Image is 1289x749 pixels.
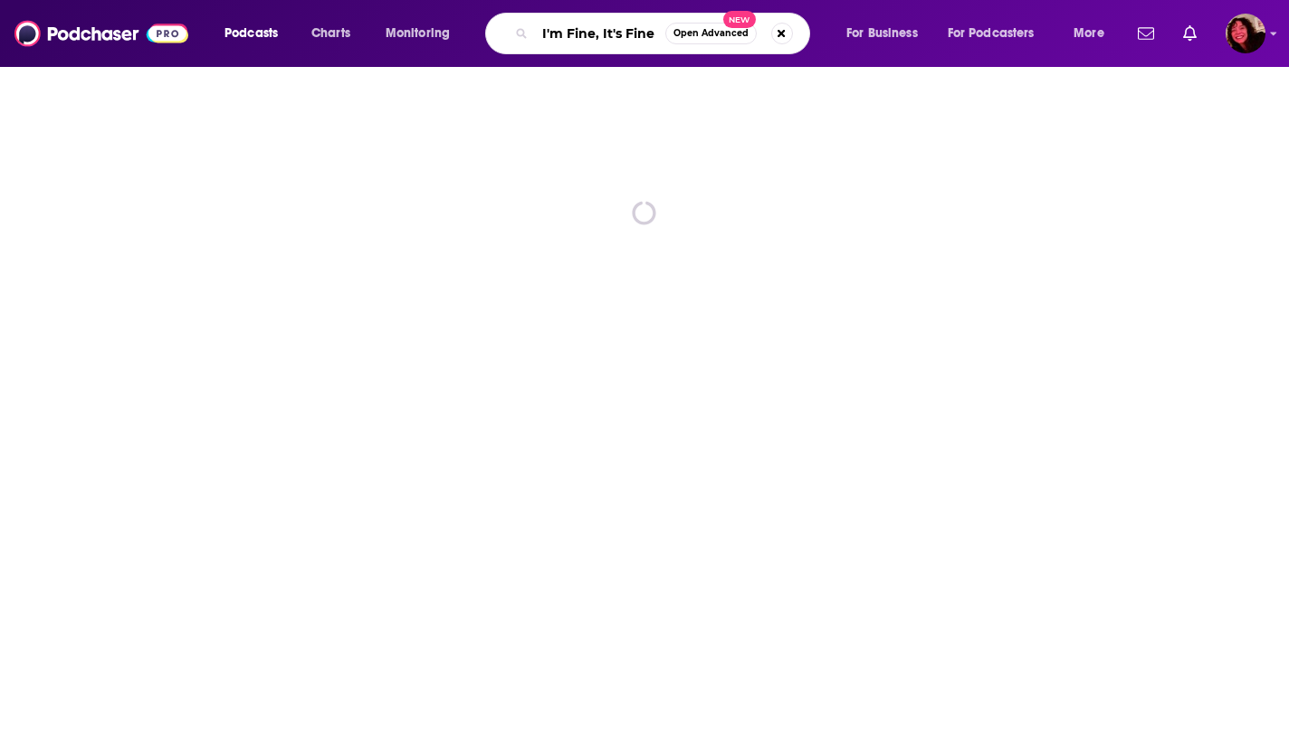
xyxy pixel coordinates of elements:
span: Monitoring [386,21,450,46]
span: More [1074,21,1104,46]
span: Open Advanced [673,29,749,38]
button: open menu [936,19,1061,48]
span: Charts [311,21,350,46]
button: open menu [834,19,940,48]
a: Show notifications dropdown [1131,18,1161,49]
span: Podcasts [224,21,278,46]
span: New [723,11,756,28]
button: open menu [212,19,301,48]
img: Podchaser - Follow, Share and Rate Podcasts [14,16,188,51]
div: Search podcasts, credits, & more... [502,13,827,54]
a: Show notifications dropdown [1176,18,1204,49]
button: open menu [1061,19,1127,48]
span: For Podcasters [948,21,1035,46]
button: Show profile menu [1226,14,1265,53]
input: Search podcasts, credits, & more... [535,19,665,48]
span: For Business [846,21,918,46]
span: Logged in as Kathryn-Musilek [1226,14,1265,53]
button: open menu [373,19,473,48]
img: User Profile [1226,14,1265,53]
button: Open AdvancedNew [665,23,757,44]
a: Charts [300,19,361,48]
